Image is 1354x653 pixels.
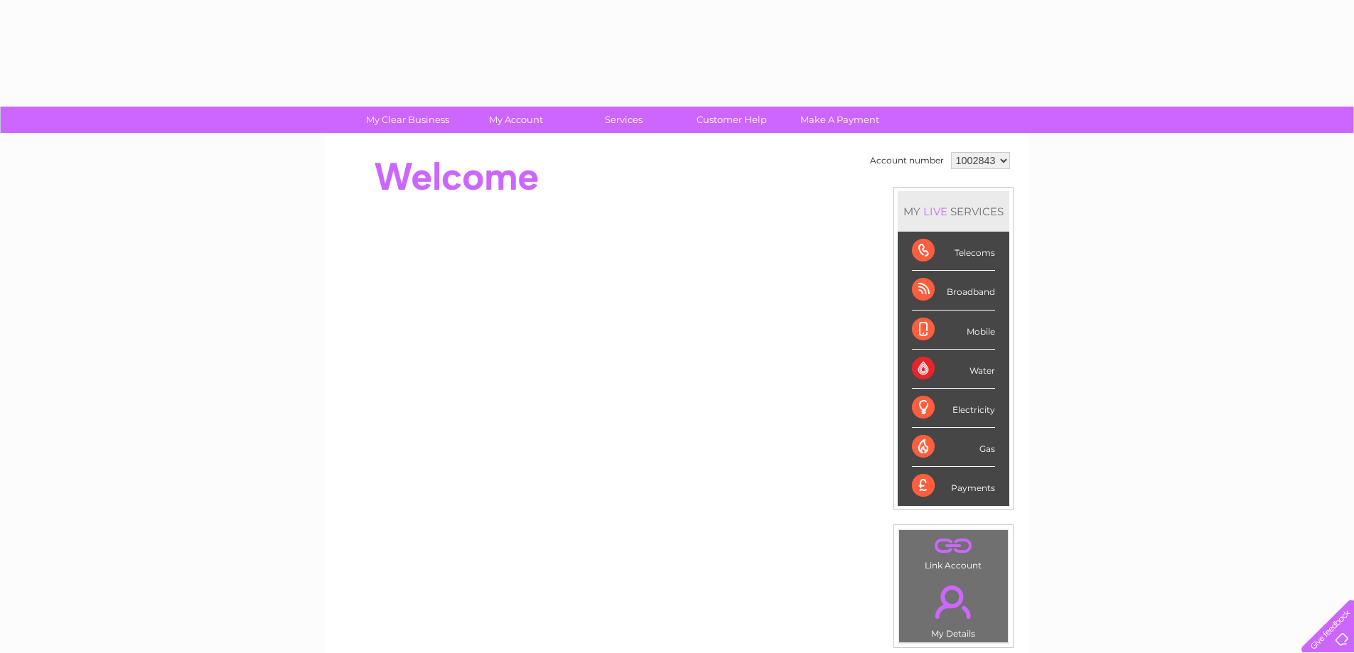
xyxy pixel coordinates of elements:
a: . [903,534,1004,558]
div: Payments [912,467,995,505]
div: LIVE [920,205,950,218]
a: . [903,577,1004,627]
a: My Account [457,107,574,133]
td: My Details [898,573,1009,643]
a: Make A Payment [781,107,898,133]
div: MY SERVICES [898,191,1009,232]
a: My Clear Business [349,107,466,133]
td: Account number [866,149,947,173]
div: Mobile [912,311,995,350]
div: Broadband [912,271,995,310]
div: Gas [912,428,995,467]
a: Services [565,107,682,133]
div: Telecoms [912,232,995,271]
div: Water [912,350,995,389]
a: Customer Help [673,107,790,133]
td: Link Account [898,529,1009,574]
div: Electricity [912,389,995,428]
